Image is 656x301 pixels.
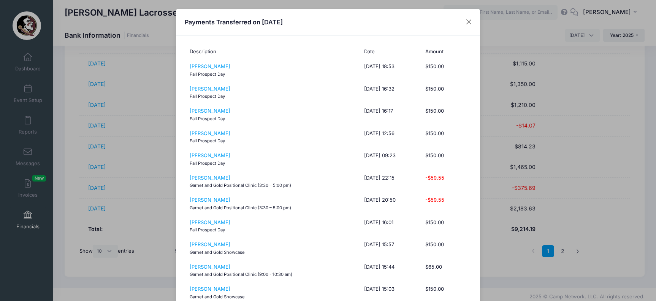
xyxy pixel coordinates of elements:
[190,264,230,270] a: [PERSON_NAME]
[360,215,422,237] td: [DATE] 16:01
[360,170,422,193] td: [DATE] 22:15
[422,126,472,148] td: $150.00
[360,260,422,282] td: [DATE] 15:44
[360,104,422,126] td: [DATE] 16:17
[190,272,292,277] small: Garnet and Gold Positional Clinic (9:00 - 10:30 am)
[190,72,225,77] small: Fall Prospect Day
[422,44,472,59] th: Amount
[422,59,472,81] td: $150.00
[360,81,422,104] td: [DATE] 16:32
[190,205,291,210] small: Garnet and Gold Positional Clinic (3:30 – 5:00 pm)
[462,15,476,29] button: Close
[190,286,230,292] a: [PERSON_NAME]
[190,294,245,299] small: Garnet and Gold Showcase
[190,130,230,136] a: [PERSON_NAME]
[190,86,230,92] a: [PERSON_NAME]
[422,104,472,126] td: $150.00
[190,161,225,166] small: Fall Prospect Day
[422,193,472,215] td: -$59.55
[185,18,283,27] h4: Payments Transferred on [DATE]
[190,227,225,233] small: Fall Prospect Day
[190,175,230,181] a: [PERSON_NAME]
[190,94,225,99] small: Fall Prospect Day
[422,260,472,282] td: $65.00
[360,44,422,59] th: Date
[360,193,422,215] td: [DATE] 20:50
[190,250,245,255] small: Garnet and Gold Showcase
[190,241,230,247] a: [PERSON_NAME]
[190,138,225,143] small: Fall Prospect Day
[190,219,230,225] a: [PERSON_NAME]
[422,215,472,237] td: $150.00
[190,63,230,69] a: [PERSON_NAME]
[190,152,230,158] a: [PERSON_NAME]
[190,183,291,188] small: Garnet and Gold Positional Clinic (3:30 – 5:00 pm)
[360,126,422,148] td: [DATE] 12:56
[422,237,472,260] td: $150.00
[360,148,422,170] td: [DATE] 09:23
[360,237,422,260] td: [DATE] 15:57
[360,59,422,81] td: [DATE] 18:53
[190,197,230,203] a: [PERSON_NAME]
[422,81,472,104] td: $150.00
[190,116,225,121] small: Fall Prospect Day
[190,108,230,114] a: [PERSON_NAME]
[422,148,472,170] td: $150.00
[422,170,472,193] td: -$59.55
[185,44,360,59] th: Description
